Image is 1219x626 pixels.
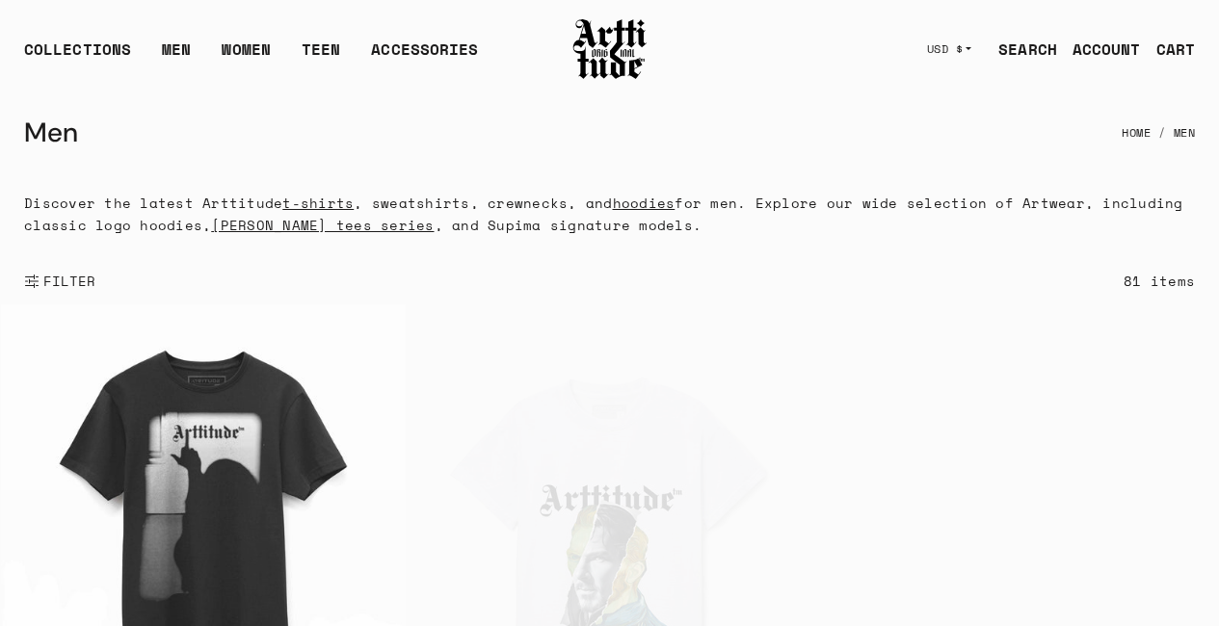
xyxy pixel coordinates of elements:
button: Show filters [24,260,96,302]
div: 81 items [1124,270,1195,292]
li: Men [1151,112,1195,154]
a: Home [1122,112,1151,154]
div: CART [1156,38,1195,61]
a: TEEN [302,38,340,76]
a: Open cart [1141,30,1195,68]
span: FILTER [40,272,96,291]
a: ACCOUNT [1057,30,1141,68]
span: USD $ [927,41,964,57]
p: Discover the latest Arttitude , sweatshirts, crewnecks, and for men. Explore our wide selection o... [24,192,1195,236]
a: t-shirts [282,193,354,213]
a: SEARCH [983,30,1057,68]
ul: Main navigation [9,38,493,76]
a: hoodies [613,193,676,213]
a: MEN [162,38,191,76]
button: USD $ [915,28,984,70]
div: ACCESSORIES [371,38,478,76]
img: Arttitude [571,16,649,82]
a: [PERSON_NAME] tees series [211,215,434,235]
div: COLLECTIONS [24,38,131,76]
h1: Men [24,110,78,156]
a: WOMEN [222,38,271,76]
